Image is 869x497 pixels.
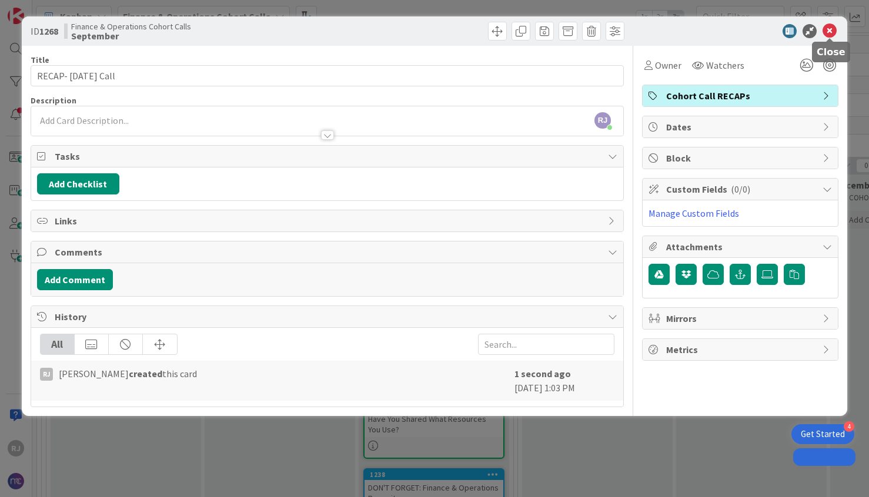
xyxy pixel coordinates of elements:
[666,342,817,357] span: Metrics
[666,311,817,325] span: Mirrors
[37,269,113,290] button: Add Comment
[31,95,76,106] span: Description
[39,25,58,37] b: 1268
[801,428,845,440] div: Get Started
[55,245,602,259] span: Comments
[55,310,602,324] span: History
[41,334,75,354] div: All
[31,24,58,38] span: ID
[71,31,191,41] b: September
[59,367,197,381] span: [PERSON_NAME] this card
[37,173,119,194] button: Add Checklist
[817,46,845,58] h5: Close
[706,58,744,72] span: Watchers
[478,334,614,355] input: Search...
[594,112,611,129] span: RJ
[55,149,602,163] span: Tasks
[731,183,750,195] span: ( 0/0 )
[514,368,571,380] b: 1 second ago
[791,424,854,444] div: Open Get Started checklist, remaining modules: 4
[666,240,817,254] span: Attachments
[40,368,53,381] div: RJ
[514,367,614,395] div: [DATE] 1:03 PM
[844,421,854,432] div: 4
[649,207,739,219] a: Manage Custom Fields
[666,151,817,165] span: Block
[666,120,817,134] span: Dates
[129,368,162,380] b: created
[71,22,191,31] span: Finance & Operations Cohort Calls
[666,89,817,103] span: Cohort Call RECAPs
[55,214,602,228] span: Links
[666,182,817,196] span: Custom Fields
[31,65,624,86] input: type card name here...
[31,55,49,65] label: Title
[655,58,681,72] span: Owner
